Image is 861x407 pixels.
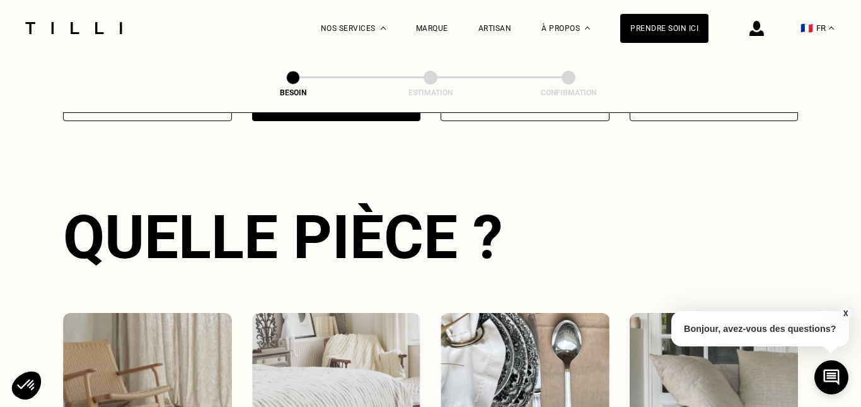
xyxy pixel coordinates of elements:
div: Quelle pièce ? [63,202,798,273]
a: Marque [416,24,448,33]
button: X [839,307,852,321]
div: Besoin [230,88,356,97]
a: Prendre soin ici [620,14,708,43]
div: Confirmation [506,88,632,97]
span: 🇫🇷 [800,22,813,34]
img: Logo du service de couturière Tilli [21,22,127,34]
img: Menu déroulant [381,27,386,30]
img: Menu déroulant à propos [585,27,590,30]
img: menu déroulant [829,27,834,30]
img: icône connexion [749,21,764,36]
p: Bonjour, avez-vous des questions? [671,311,849,346]
div: Estimation [367,88,494,97]
a: Artisan [478,24,512,33]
